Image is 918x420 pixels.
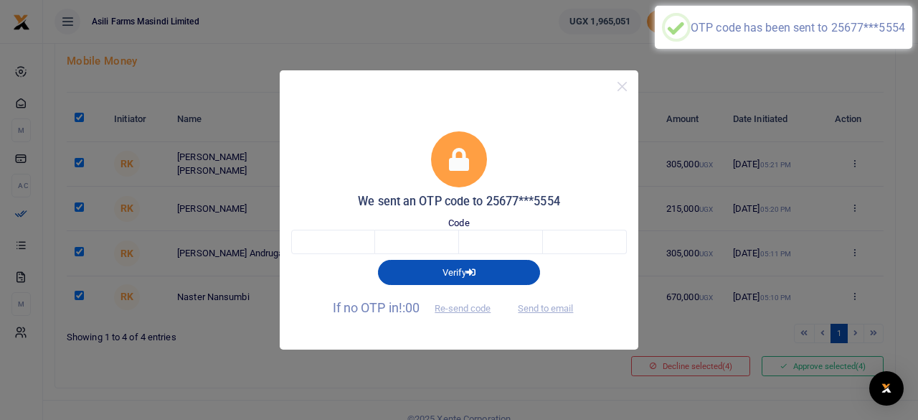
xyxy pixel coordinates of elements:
[378,260,540,284] button: Verify
[612,76,633,97] button: Close
[291,195,627,209] h5: We sent an OTP code to 25677***5554
[448,216,469,230] label: Code
[333,300,503,315] span: If no OTP in
[691,21,905,34] div: OTP code has been sent to 25677***5554
[869,371,904,406] div: Open Intercom Messenger
[399,300,420,315] span: !:00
